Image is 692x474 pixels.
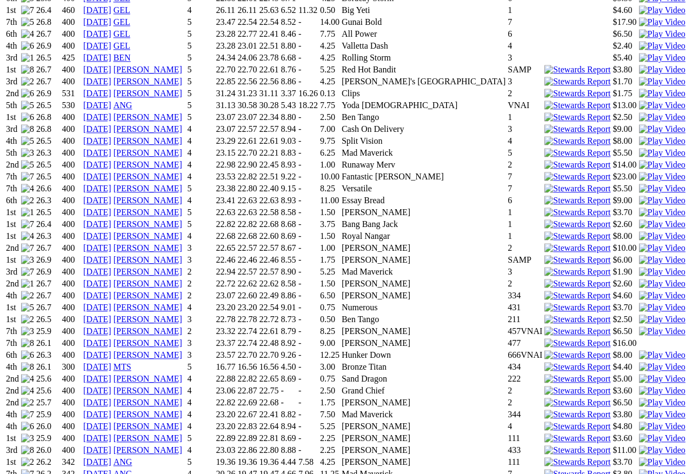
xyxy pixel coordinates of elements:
[544,279,610,289] img: Stewards Report
[21,184,34,193] img: 4
[21,53,34,63] img: 1
[639,410,686,419] img: Play Video
[639,184,686,193] img: Play Video
[62,5,82,16] td: 460
[544,255,610,265] img: Stewards Report
[237,5,257,16] td: 26.11
[83,148,111,157] a: [DATE]
[639,124,686,134] img: Play Video
[114,255,182,264] a: [PERSON_NAME]
[280,41,296,51] td: 8.80
[5,5,19,16] td: 1st
[36,5,61,16] td: 26.4
[83,112,111,122] a: [DATE]
[215,52,236,63] td: 24.34
[639,208,686,217] a: View replay
[21,279,34,289] img: 1
[639,267,686,276] a: View replay
[639,445,686,455] a: View replay
[639,41,686,51] img: Play Video
[114,184,182,193] a: [PERSON_NAME]
[639,386,686,396] img: Play Video
[83,243,111,252] a: [DATE]
[114,422,182,431] a: [PERSON_NAME]
[639,303,686,312] img: Play Video
[21,291,34,301] img: 2
[21,457,34,467] img: 2
[639,279,686,289] img: Play Video
[341,41,506,51] td: Valletta Dash
[114,5,130,15] a: GEL
[639,398,686,408] img: Play Video
[83,350,111,359] a: [DATE]
[544,457,610,467] img: Stewards Report
[237,41,257,51] td: 23.01
[187,64,215,75] td: 5
[83,303,111,312] a: [DATE]
[21,29,34,39] img: 4
[21,148,34,158] img: 3
[544,374,610,384] img: Stewards Report
[5,17,19,28] td: 7th
[320,52,340,63] td: 4.25
[341,52,506,63] td: Rolling Storm
[21,315,34,324] img: 2
[298,17,318,28] td: -
[639,291,686,301] img: Play Video
[639,89,686,98] img: Play Video
[187,29,215,39] td: 5
[5,52,19,63] td: 3rd
[639,410,686,419] a: View replay
[114,172,182,181] a: [PERSON_NAME]
[21,172,34,182] img: 7
[114,303,182,312] a: [PERSON_NAME]
[298,41,318,51] td: -
[639,350,686,359] a: View replay
[639,184,686,193] a: View replay
[639,77,686,86] img: Play Video
[639,457,686,467] img: Play Video
[258,41,279,51] td: 22.51
[83,374,111,383] a: [DATE]
[639,148,686,157] a: View replay
[639,445,686,455] img: Play Video
[544,136,610,146] img: Stewards Report
[544,326,610,336] img: Stewards Report
[544,89,610,98] img: Stewards Report
[21,350,34,360] img: 6
[544,445,610,455] img: Stewards Report
[639,243,686,253] img: Play Video
[639,208,686,217] img: Play Video
[341,17,506,28] td: Gunai Bold
[114,410,182,419] a: [PERSON_NAME]
[83,445,111,455] a: [DATE]
[83,184,111,193] a: [DATE]
[62,52,82,63] td: 425
[114,362,131,371] a: MTS
[544,291,610,301] img: Stewards Report
[5,29,19,39] td: 6th
[544,196,610,205] img: Stewards Report
[62,41,82,51] td: 400
[639,243,686,252] a: View replay
[83,398,111,407] a: [DATE]
[639,5,686,15] img: Play Video
[544,398,610,408] img: Stewards Report
[83,196,111,205] a: [DATE]
[639,17,686,26] a: Watch Replay on Watchdog
[639,267,686,277] img: Play Video
[83,219,111,229] a: [DATE]
[83,279,111,288] a: [DATE]
[83,315,111,324] a: [DATE]
[639,53,686,62] a: Watch Replay on Watchdog
[21,112,34,122] img: 6
[639,315,686,324] img: Play Video
[639,386,686,395] a: View replay
[114,231,182,241] a: [PERSON_NAME]
[320,29,340,39] td: 7.75
[21,338,34,348] img: 8
[114,65,182,74] a: [PERSON_NAME]
[83,89,111,98] a: [DATE]
[114,445,182,455] a: [PERSON_NAME]
[639,53,686,63] img: Play Video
